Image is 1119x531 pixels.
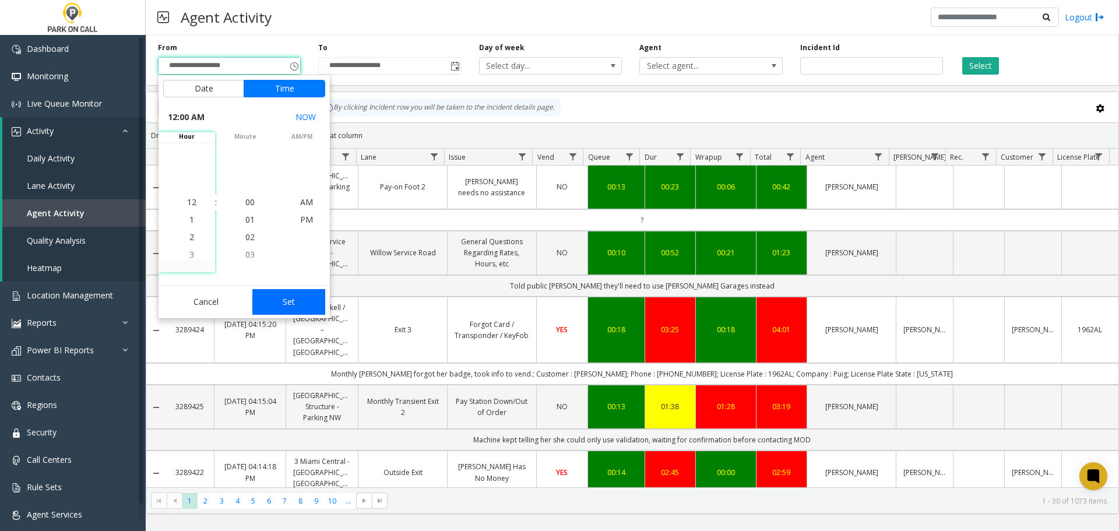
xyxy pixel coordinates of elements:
a: Rec. Filter Menu [978,149,994,164]
div: 04:01 [763,324,800,335]
span: 2 [189,231,194,242]
a: NO [544,247,580,258]
a: [PERSON_NAME] [1012,324,1054,335]
span: Queue [588,152,610,162]
span: AM [300,196,313,208]
span: Rec. [950,152,963,162]
div: 00:42 [763,181,800,192]
a: Collapse Details [146,249,166,258]
a: Activity [2,117,146,145]
img: logout [1095,11,1104,23]
span: Call Centers [27,454,72,465]
span: Page 11 [340,493,356,509]
span: Monitoring [27,71,68,82]
span: Page 3 [214,493,230,509]
a: [PERSON_NAME] [1012,467,1054,478]
a: [DATE] 04:15:20 PM [221,319,279,341]
button: Select [962,57,999,75]
span: Go to the next page [360,496,369,505]
span: Page 9 [308,493,324,509]
a: [PERSON_NAME] [814,247,889,258]
a: [PERSON_NAME] [903,324,946,335]
img: 'icon' [12,319,21,328]
div: 00:18 [595,324,638,335]
img: 'icon' [12,127,21,136]
div: 00:13 [595,181,638,192]
td: Told public [PERSON_NAME] they'll need to use [PERSON_NAME] Garages instead [166,275,1118,297]
div: Drag a column header and drop it here to group by that column [146,125,1118,146]
a: 00:23 [652,181,689,192]
a: Issue Filter Menu [514,149,530,164]
a: NO [544,181,580,192]
a: 00:18 [703,324,748,335]
div: 00:10 [595,247,638,258]
span: Agent [805,152,825,162]
span: Toggle popup [448,58,461,74]
a: License Plate Filter Menu [1091,149,1107,164]
span: Agent Activity [27,208,85,219]
span: Total [755,152,772,162]
a: Lane Filter Menu [426,149,442,164]
label: To [318,43,328,53]
a: 1962AL [1069,324,1111,335]
span: 03 [245,249,255,260]
span: Regions [27,399,57,410]
td: ? [166,209,1118,231]
span: Page 7 [277,493,293,509]
a: 00:21 [703,247,748,258]
a: Customer Filter Menu [1034,149,1050,164]
span: [PERSON_NAME] [893,152,946,162]
a: Vend Filter Menu [565,149,580,164]
a: 03:19 [763,401,800,412]
div: 01:23 [763,247,800,258]
span: 3 [189,249,194,260]
span: Lane [361,152,376,162]
a: 02:45 [652,467,689,478]
span: PM [300,214,313,225]
div: 00:06 [703,181,748,192]
a: Parker Filter Menu [927,149,943,164]
td: Monthly [PERSON_NAME] forgot her badge, took info to vend.; Customer : [PERSON_NAME]; Phone : [PH... [166,363,1118,385]
a: Quality Analysis [2,227,146,254]
a: Logout [1065,11,1104,23]
a: Exit 3 [365,324,440,335]
span: Daily Activity [27,153,75,164]
a: 3289424 [173,324,207,335]
label: Agent [639,43,661,53]
span: Page 8 [293,493,308,509]
div: : [215,196,217,208]
a: Forgot Card / Transponder / KeyFob [455,319,529,341]
span: 12 [187,196,196,208]
img: 'icon' [12,428,21,438]
span: 01 [245,214,255,225]
span: Page 2 [198,493,213,509]
img: 'icon' [12,45,21,54]
a: [DATE] 04:15:04 PM [221,396,279,418]
span: Go to the next page [356,493,372,509]
span: Reports [27,317,57,328]
button: Set [252,289,326,315]
a: 3 Miami Central - [GEOGRAPHIC_DATA] [GEOGRAPHIC_DATA] [293,456,351,490]
div: Data table [146,149,1118,487]
span: Dashboard [27,43,69,54]
span: Issue [449,152,466,162]
a: [PERSON_NAME] [814,401,889,412]
span: Go to the last page [372,493,388,509]
img: 'icon' [12,401,21,410]
span: Agent Services [27,509,82,520]
span: Contacts [27,372,61,383]
button: Date tab [163,80,244,97]
span: Power BI Reports [27,344,94,356]
span: 1 [189,214,194,225]
a: 3289425 [173,401,207,412]
img: 'icon' [12,346,21,356]
span: Select agent... [640,58,754,74]
div: 00:52 [652,247,689,258]
a: Collapse Details [146,183,166,192]
a: [PERSON_NAME] needs no assistance [455,176,529,198]
span: Activity [27,125,54,136]
a: General Questions Regarding Rates, Hours, etc [455,236,529,270]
